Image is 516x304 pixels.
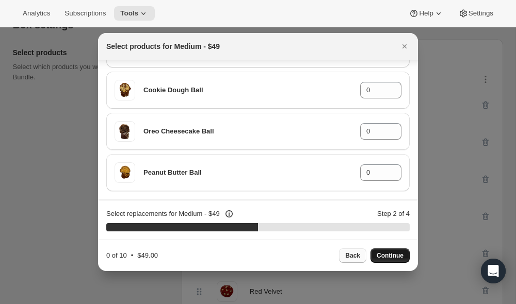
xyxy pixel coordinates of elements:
span: Help [419,9,433,18]
p: Cookie Dough Ball [143,85,352,95]
button: Close [397,39,412,54]
span: Subscriptions [64,9,106,18]
div: • [106,250,158,261]
div: Open Intercom Messenger [481,259,506,283]
button: Tools [114,6,155,21]
h2: Select products for Medium - $49 [106,41,220,52]
span: Analytics [23,9,50,18]
p: Step 2 of 4 [377,209,410,219]
button: Analytics [17,6,56,21]
p: Peanut Butter Ball [143,167,352,178]
p: Oreo Cheesecake Ball [143,126,352,137]
span: Settings [469,9,493,18]
button: Help [402,6,449,21]
p: 0 of 10 [106,250,127,261]
button: Settings [452,6,499,21]
span: Back [345,251,360,260]
button: Subscriptions [58,6,112,21]
button: Back [339,248,366,263]
p: Select replacements for Medium - $49 [106,209,220,219]
p: $49.00 [137,250,158,261]
span: Tools [120,9,138,18]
